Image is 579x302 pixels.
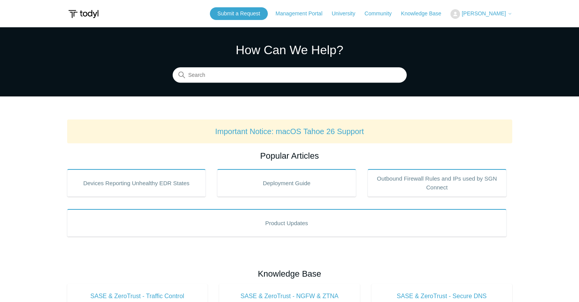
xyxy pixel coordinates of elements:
[173,41,407,59] h1: How Can We Help?
[332,10,363,18] a: University
[67,209,506,237] a: Product Updates
[173,68,407,83] input: Search
[231,292,348,301] span: SASE & ZeroTrust - NGFW & ZTNA
[462,10,506,17] span: [PERSON_NAME]
[215,127,364,136] a: Important Notice: macOS Tahoe 26 Support
[368,169,506,197] a: Outbound Firewall Rules and IPs used by SGN Connect
[217,169,356,197] a: Deployment Guide
[450,9,512,19] button: [PERSON_NAME]
[383,292,501,301] span: SASE & ZeroTrust - Secure DNS
[67,267,512,280] h2: Knowledge Base
[401,10,449,18] a: Knowledge Base
[67,7,100,21] img: Todyl Support Center Help Center home page
[210,7,268,20] a: Submit a Request
[365,10,399,18] a: Community
[67,149,512,162] h2: Popular Articles
[275,10,330,18] a: Management Portal
[79,292,196,301] span: SASE & ZeroTrust - Traffic Control
[67,169,206,197] a: Devices Reporting Unhealthy EDR States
